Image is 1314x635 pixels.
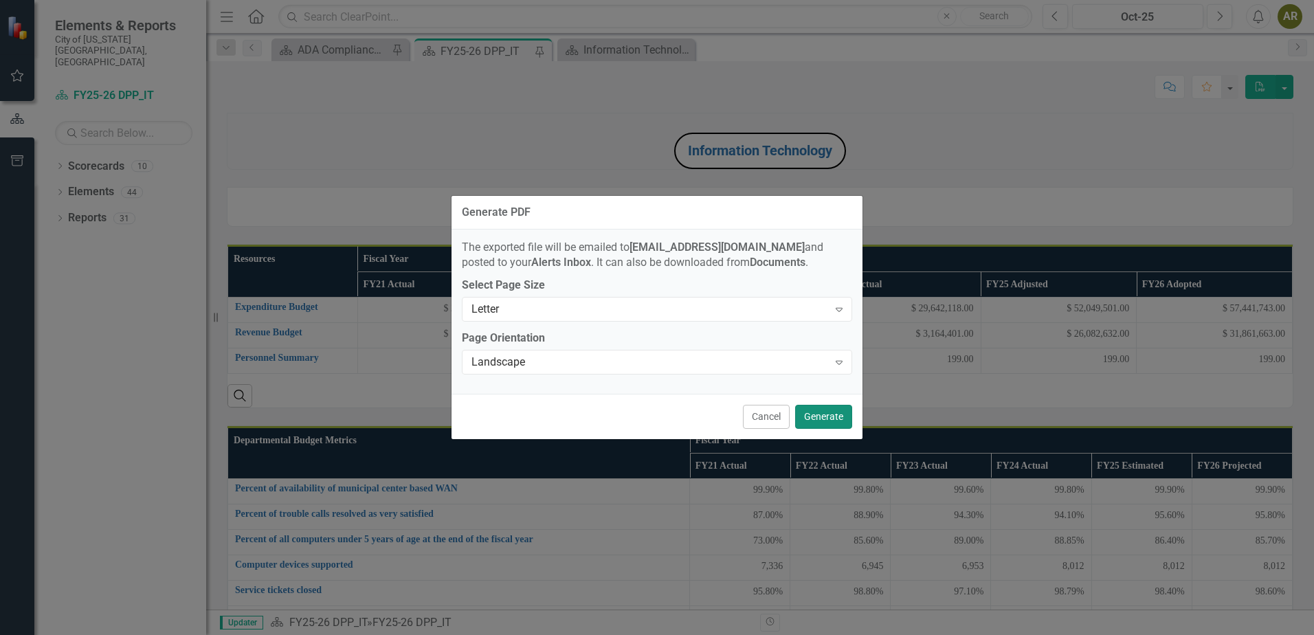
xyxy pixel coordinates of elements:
[462,206,531,219] div: Generate PDF
[462,278,852,293] label: Select Page Size
[471,302,828,317] div: Letter
[795,405,852,429] button: Generate
[462,241,823,269] span: The exported file will be emailed to and posted to your . It can also be downloaded from .
[471,355,828,370] div: Landscape
[630,241,805,254] strong: [EMAIL_ADDRESS][DOMAIN_NAME]
[743,405,790,429] button: Cancel
[531,256,591,269] strong: Alerts Inbox
[750,256,805,269] strong: Documents
[462,331,852,346] label: Page Orientation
